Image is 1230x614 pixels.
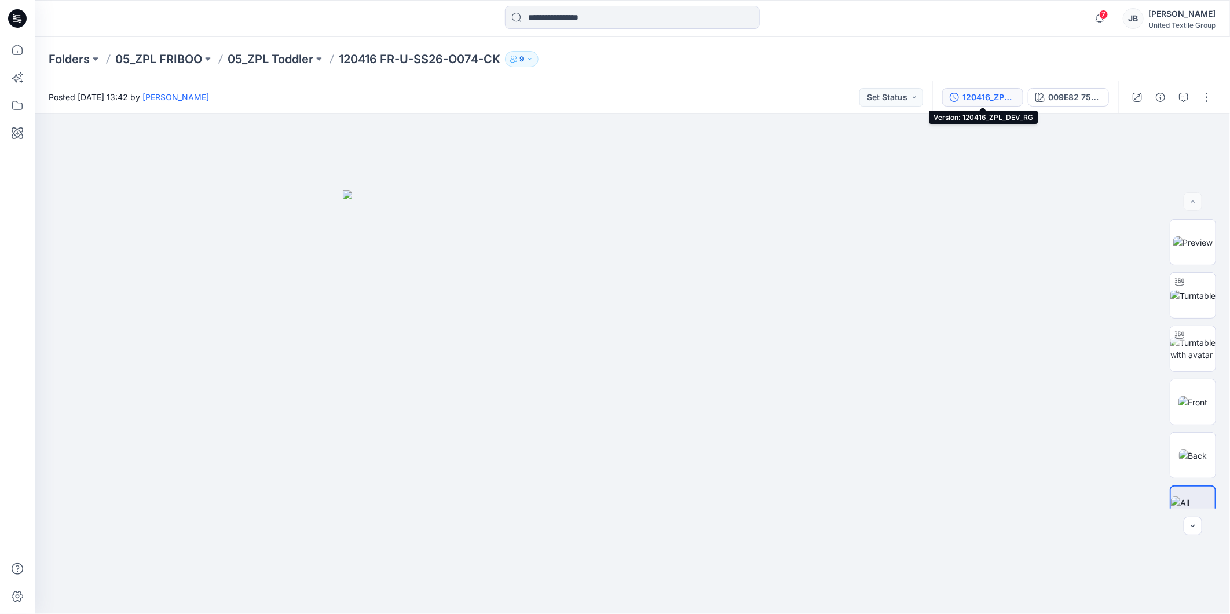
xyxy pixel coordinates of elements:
[1148,7,1216,21] div: [PERSON_NAME]
[942,88,1023,107] button: 120416_ZPL_DEV_RG
[1170,290,1216,302] img: Turntable
[1171,496,1215,521] img: All colorways
[1123,8,1144,29] div: JB
[962,91,1016,104] div: 120416_ZPL_DEV_RG
[339,51,500,67] p: 120416 FR-U-SS26-O074-CK
[1148,21,1216,30] div: United Textile Group
[343,190,922,614] img: eyJhbGciOiJIUzI1NiIsImtpZCI6IjAiLCJzbHQiOiJzZXMiLCJ0eXAiOiJKV1QifQ.eyJkYXRhIjp7InR5cGUiOiJzdG9yYW...
[1048,91,1101,104] div: 009E82 755139
[1170,337,1216,361] img: Turntable with avatar
[49,51,90,67] a: Folders
[505,51,539,67] button: 9
[1099,10,1108,19] span: 7
[1179,449,1207,462] img: Back
[519,53,524,65] p: 9
[1173,236,1213,248] img: Preview
[1178,396,1207,408] img: Front
[228,51,313,67] a: 05_ZPL Toddler
[49,91,209,103] span: Posted [DATE] 13:42 by
[1028,88,1109,107] button: 009E82 755139
[142,92,209,102] a: [PERSON_NAME]
[115,51,202,67] a: 05_ZPL FRIBOO
[1151,88,1170,107] button: Details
